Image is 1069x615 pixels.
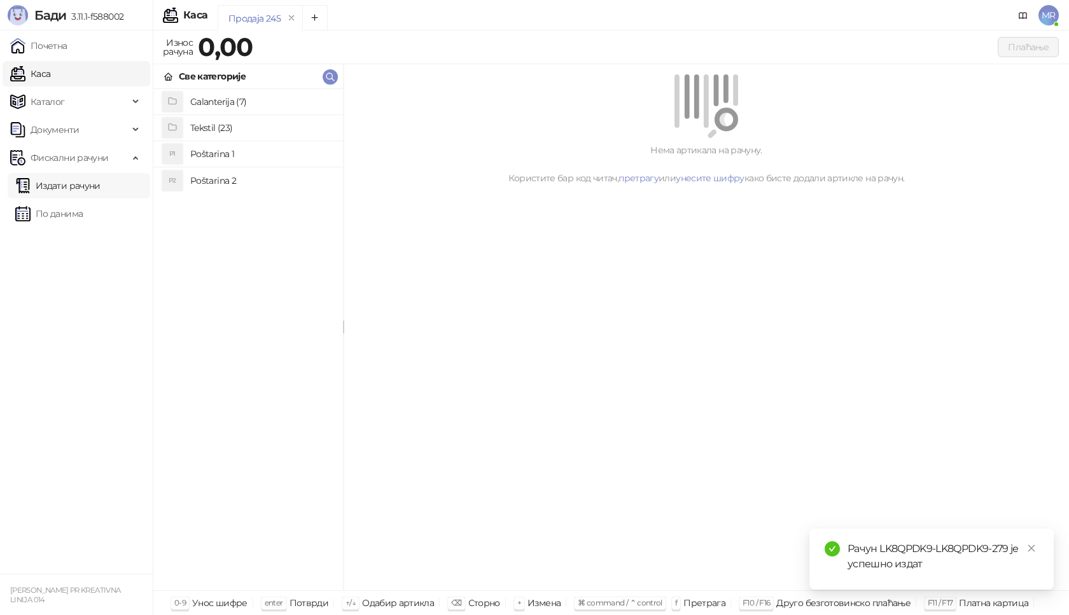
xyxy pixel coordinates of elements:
[174,598,186,607] span: 0-9
[190,118,333,138] h4: Tekstil (23)
[10,586,120,604] small: [PERSON_NAME] PR KREATIVNA LINIJA 014
[1013,5,1033,25] a: Документација
[66,11,123,22] span: 3.11.1-f588002
[998,37,1059,57] button: Плаћање
[362,595,434,611] div: Одабир артикла
[8,5,28,25] img: Logo
[190,170,333,191] h4: Poštarina 2
[190,92,333,112] h4: Galanterija (7)
[10,33,67,59] a: Почетна
[825,541,840,556] span: check-circle
[848,541,1038,572] div: Рачун LK8QPDK9-LK8QPDK9-279 је успешно издат
[675,598,677,607] span: f
[1038,5,1059,25] span: MR
[265,598,283,607] span: enter
[228,11,281,25] div: Продаја 245
[676,172,744,184] a: унесите шифру
[290,595,329,611] div: Потврди
[15,173,101,198] a: Издати рачуни
[179,69,246,83] div: Све категорије
[192,595,248,611] div: Унос шифре
[15,201,83,226] a: По данима
[517,598,521,607] span: +
[162,170,183,191] div: P2
[1027,544,1036,553] span: close
[31,117,79,142] span: Документи
[528,595,561,611] div: Измена
[162,144,183,164] div: P1
[776,595,911,611] div: Друго безготовинско плаћање
[153,89,343,590] div: grid
[160,34,195,60] div: Износ рачуна
[578,598,662,607] span: ⌘ command / ⌃ control
[743,598,770,607] span: F10 / F16
[198,31,253,62] strong: 0,00
[183,10,207,20] div: Каса
[283,13,300,24] button: remove
[451,598,461,607] span: ⌫
[10,61,50,86] a: Каса
[190,144,333,164] h4: Poštarina 1
[34,8,66,23] span: Бади
[468,595,500,611] div: Сторно
[618,172,659,184] a: претрагу
[302,5,328,31] button: Add tab
[959,595,1028,611] div: Платна картица
[346,598,356,607] span: ↑/↓
[928,598,953,607] span: F11 / F17
[31,89,65,114] span: Каталог
[683,595,725,611] div: Претрага
[359,143,1054,185] div: Нема артикала на рачуну. Користите бар код читач, или како бисте додали артикле на рачун.
[31,145,108,170] span: Фискални рачуни
[1024,541,1038,555] a: Close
